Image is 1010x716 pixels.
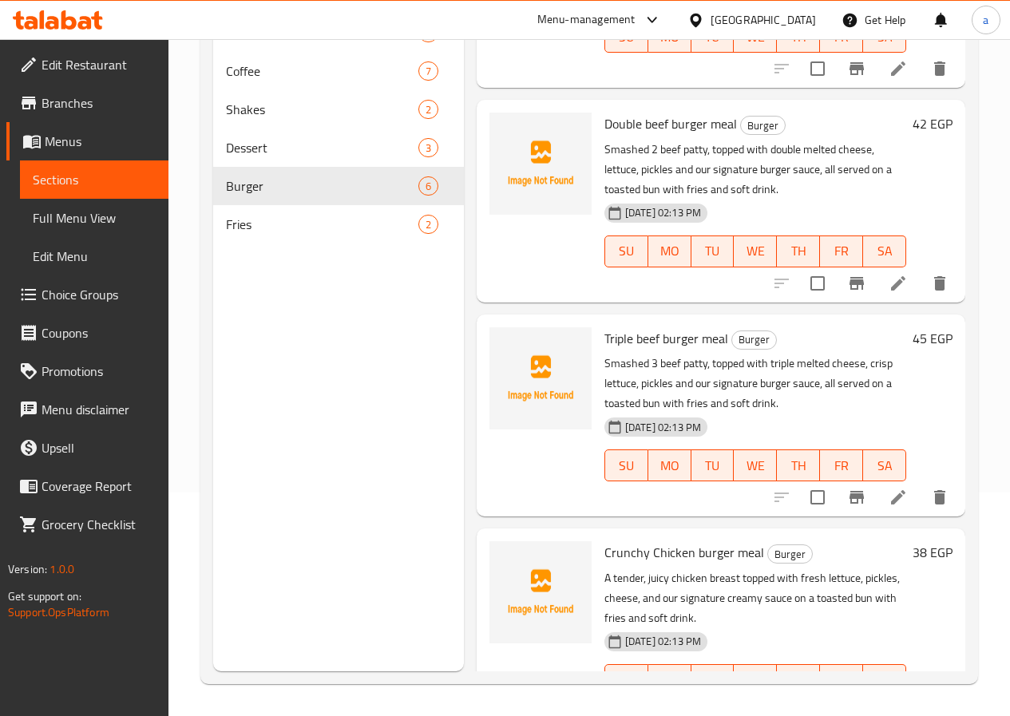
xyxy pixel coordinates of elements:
div: [GEOGRAPHIC_DATA] [711,11,816,29]
span: SU [612,26,642,49]
span: SU [612,454,642,477]
button: Branch-specific-item [838,49,876,88]
span: Dessert [226,138,418,157]
div: Fries2 [213,205,464,243]
div: items [418,100,438,119]
span: Version: [8,559,47,580]
span: Coverage Report [42,477,156,496]
div: Burger6 [213,167,464,205]
span: Coupons [42,323,156,342]
span: Fries [226,215,418,234]
a: Upsell [6,429,168,467]
span: [DATE] 02:13 PM [619,634,707,649]
button: Branch-specific-item [838,264,876,303]
a: Coupons [6,314,168,352]
a: Edit menu item [889,488,908,507]
div: items [418,215,438,234]
span: WE [740,454,770,477]
span: 2 [419,217,438,232]
span: TU [698,26,728,49]
span: FR [826,26,857,49]
div: Burger [740,116,786,135]
a: Edit menu item [889,59,908,78]
span: SU [612,668,642,691]
button: SU [604,664,648,696]
span: a [983,11,988,29]
span: Triple beef burger meal [604,326,728,350]
a: Grocery Checklist [6,505,168,544]
h6: 45 EGP [913,327,953,350]
span: Edit Menu [33,247,156,266]
span: Burger [226,176,418,196]
button: FR [820,449,863,481]
span: 1.0.0 [50,559,74,580]
span: Get support on: [8,586,81,607]
a: Edit Menu [20,237,168,275]
span: WE [740,239,770,263]
button: SA [863,449,906,481]
div: Coffee7 [213,52,464,90]
button: WE [734,449,777,481]
h6: 42 EGP [913,113,953,135]
span: TU [698,668,728,691]
button: TU [691,449,735,481]
a: Support.OpsPlatform [8,602,109,623]
a: Edit Restaurant [6,45,168,84]
span: Coffee [226,61,418,81]
a: Sections [20,160,168,199]
button: TH [777,235,820,267]
a: Branches [6,84,168,122]
p: A tender, juicy chicken breast topped with fresh lettuce, pickles, cheese, and our signature crea... [604,568,906,628]
img: Crunchy Chicken burger meal [489,541,592,643]
a: Full Menu View [20,199,168,237]
button: MO [648,664,691,696]
span: MO [655,239,685,263]
p: Smashed 2 beef patty, topped with double melted cheese, lettuce, pickles and our signature burger... [604,140,906,200]
span: MO [655,26,685,49]
span: SA [869,668,900,691]
span: TH [783,239,814,263]
button: FR [820,664,863,696]
span: [DATE] 02:13 PM [619,205,707,220]
div: Burger [731,330,777,350]
div: Burger [767,544,813,564]
button: delete [921,264,959,303]
span: Sections [33,170,156,189]
button: TU [691,664,735,696]
a: Menu disclaimer [6,390,168,429]
span: Grocery Checklist [42,515,156,534]
span: TU [698,239,728,263]
span: Choice Groups [42,285,156,304]
span: MO [655,454,685,477]
div: Dessert3 [213,129,464,167]
span: Burger [768,545,812,564]
span: TH [783,668,814,691]
span: MO [655,668,685,691]
a: Choice Groups [6,275,168,314]
span: SA [869,239,900,263]
span: FR [826,239,857,263]
span: WE [740,668,770,691]
span: [DATE] 02:13 PM [619,420,707,435]
div: items [418,176,438,196]
span: TU [698,454,728,477]
span: Select to update [801,481,834,514]
button: FR [820,235,863,267]
h6: 38 EGP [913,541,953,564]
div: Menu-management [537,10,636,30]
div: items [418,138,438,157]
p: Smashed 3 beef patty, topped with triple melted cheese, crisp lettuce, pickles and our signature ... [604,354,906,413]
a: Menus [6,122,168,160]
img: Double beef burger meal [489,113,592,215]
span: TH [783,454,814,477]
button: delete [921,478,959,516]
span: Shakes [226,100,418,119]
span: Menus [45,132,156,151]
span: Full Menu View [33,208,156,227]
button: TH [777,664,820,696]
span: Double beef burger meal [604,112,737,136]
